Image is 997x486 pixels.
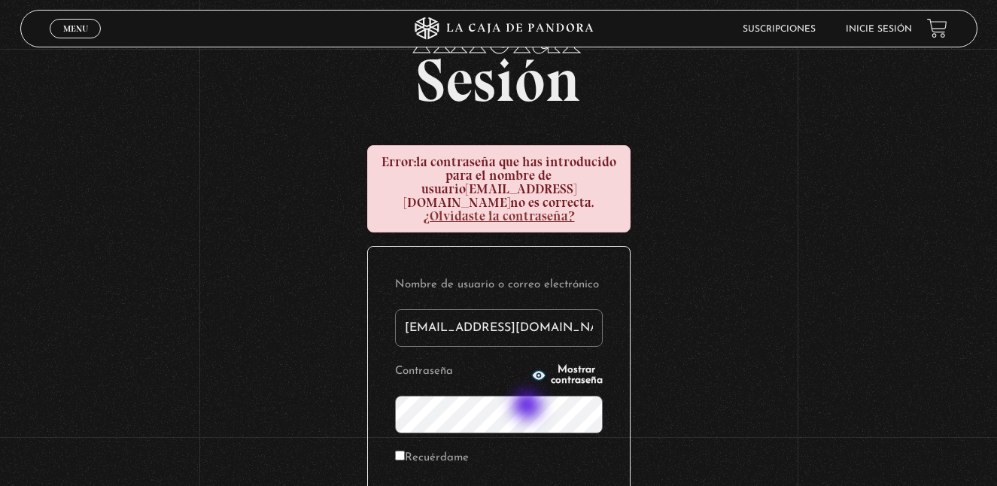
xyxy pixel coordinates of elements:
strong: Error: [381,153,416,170]
label: Contraseña [395,360,527,384]
a: ¿Olvidaste la contraseña? [423,208,575,224]
a: View your shopping cart [927,18,947,38]
input: Recuérdame [395,451,405,460]
strong: [EMAIL_ADDRESS][DOMAIN_NAME] [404,181,576,211]
span: Menu [63,24,88,33]
span: Iniciar [20,2,977,62]
span: Cerrar [58,37,93,47]
div: la contraseña que has introducido para el nombre de usuario no es correcta. [367,145,631,232]
a: Suscripciones [743,25,816,34]
label: Recuérdame [395,447,469,470]
span: Mostrar contraseña [551,365,603,386]
label: Nombre de usuario o correo electrónico [395,274,603,297]
a: Inicie sesión [846,25,912,34]
h2: Sesión [20,2,977,99]
button: Mostrar contraseña [531,365,603,386]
